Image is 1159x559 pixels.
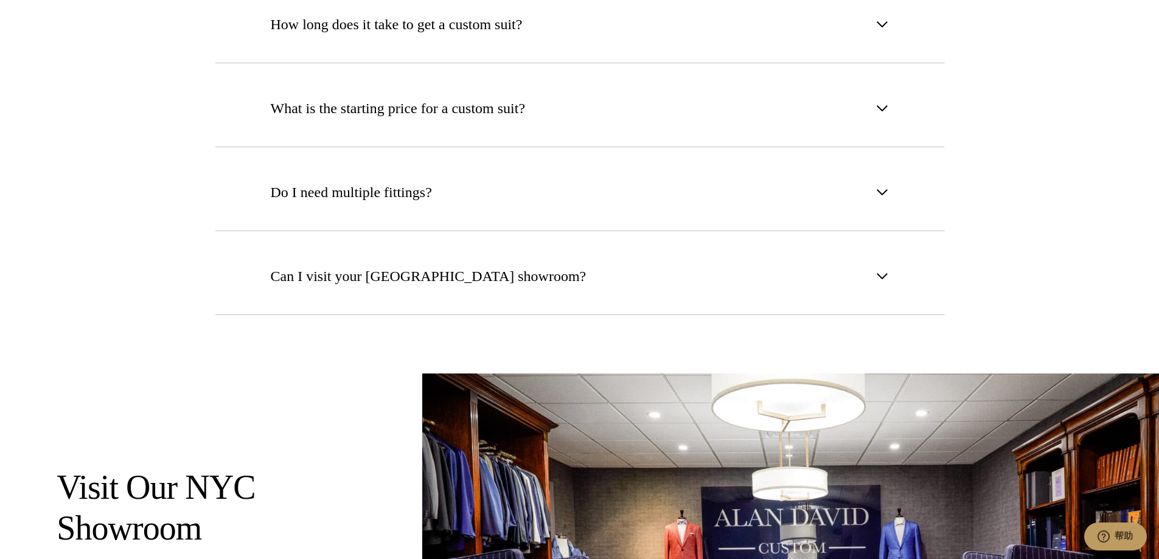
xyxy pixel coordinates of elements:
[215,69,945,147] button: What is the starting price for a custom suit?
[57,467,321,549] h2: Visit Our NYC Showroom
[271,13,523,35] span: How long does it take to get a custom suit?
[271,181,432,203] span: Do I need multiple fittings?
[215,237,945,315] button: Can I visit your [GEOGRAPHIC_DATA] showroom?
[215,153,945,231] button: Do I need multiple fittings?
[1084,523,1147,553] iframe: 打开一个小组件，您可以在其中与我们的一个专员进行在线交谈
[271,265,586,287] span: Can I visit your [GEOGRAPHIC_DATA] showroom?
[271,97,526,119] span: What is the starting price for a custom suit?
